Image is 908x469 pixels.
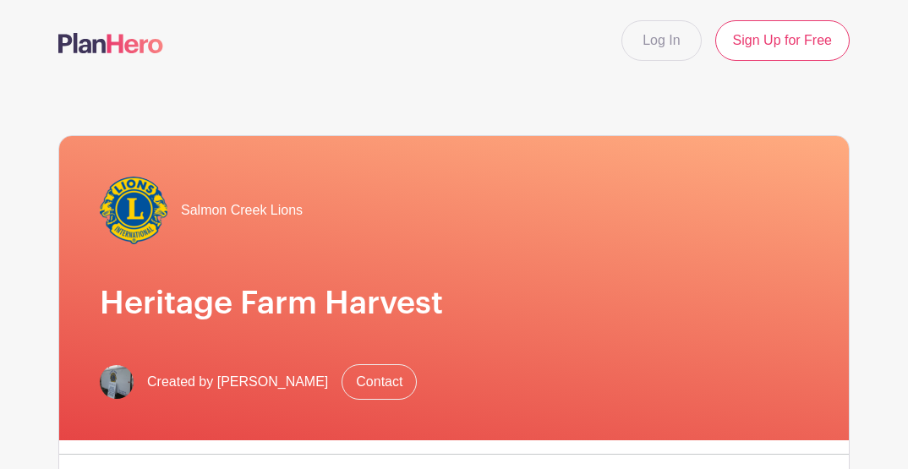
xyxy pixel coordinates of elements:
[715,20,850,61] a: Sign Up for Free
[58,33,163,53] img: logo-507f7623f17ff9eddc593b1ce0a138ce2505c220e1c5a4e2b4648c50719b7d32.svg
[100,365,134,399] img: image(4).jpg
[342,364,417,400] a: Contact
[621,20,701,61] a: Log In
[100,285,808,324] h1: Heritage Farm Harvest
[100,177,167,244] img: lionlogo400-e1522268415706.png
[147,372,328,392] span: Created by [PERSON_NAME]
[181,200,303,221] span: Salmon Creek Lions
